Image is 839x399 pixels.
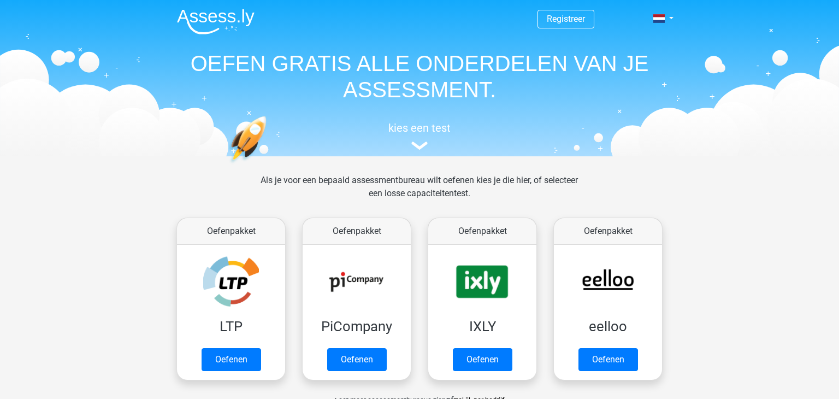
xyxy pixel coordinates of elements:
[411,142,428,150] img: assessment
[327,348,387,371] a: Oefenen
[453,348,512,371] a: Oefenen
[252,174,587,213] div: Als je voor een bepaald assessmentbureau wilt oefenen kies je die hier, of selecteer een losse ca...
[202,348,261,371] a: Oefenen
[547,14,585,24] a: Registreer
[168,50,671,103] h1: OEFEN GRATIS ALLE ONDERDELEN VAN JE ASSESSMENT.
[228,116,309,215] img: oefenen
[168,121,671,134] h5: kies een test
[578,348,638,371] a: Oefenen
[168,121,671,150] a: kies een test
[177,9,255,34] img: Assessly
